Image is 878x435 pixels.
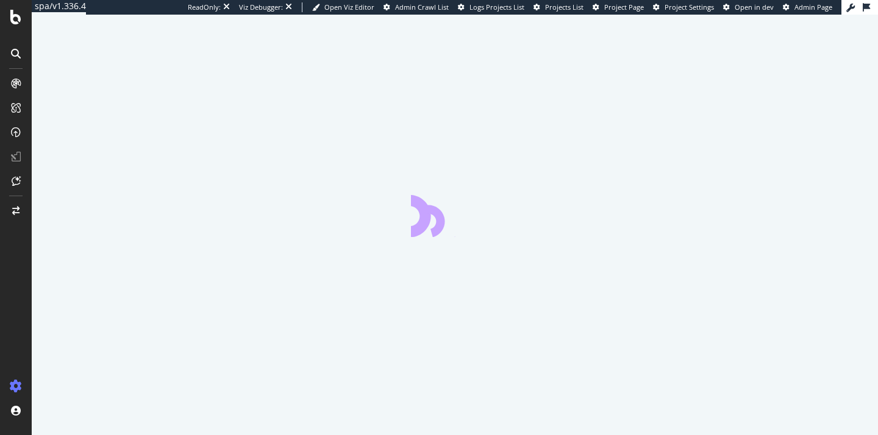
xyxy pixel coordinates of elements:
div: Viz Debugger: [239,2,283,12]
span: Logs Projects List [469,2,524,12]
span: Open in dev [735,2,774,12]
div: animation [411,193,499,237]
a: Open Viz Editor [312,2,374,12]
a: Project Page [593,2,644,12]
span: Project Settings [665,2,714,12]
a: Open in dev [723,2,774,12]
a: Project Settings [653,2,714,12]
div: ReadOnly: [188,2,221,12]
span: Open Viz Editor [324,2,374,12]
a: Projects List [534,2,584,12]
a: Admin Page [783,2,832,12]
a: Admin Crawl List [384,2,449,12]
span: Admin Crawl List [395,2,449,12]
span: Projects List [545,2,584,12]
a: Logs Projects List [458,2,524,12]
span: Admin Page [794,2,832,12]
span: Project Page [604,2,644,12]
